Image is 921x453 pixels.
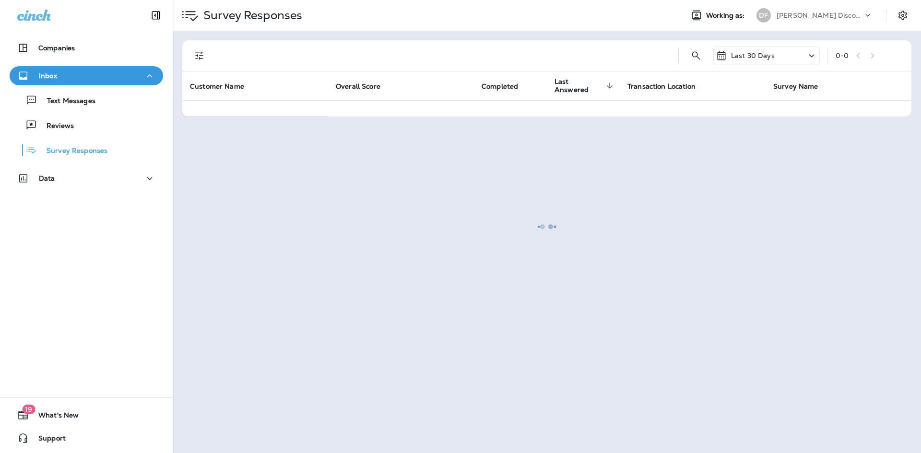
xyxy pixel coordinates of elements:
[39,174,55,182] p: Data
[10,429,163,448] button: Support
[10,90,163,110] button: Text Messages
[10,38,163,58] button: Companies
[39,72,57,80] p: Inbox
[29,411,79,423] span: What's New
[37,147,107,156] p: Survey Responses
[142,6,169,25] button: Collapse Sidebar
[10,115,163,135] button: Reviews
[22,405,35,414] span: 19
[29,434,66,446] span: Support
[10,66,163,85] button: Inbox
[37,97,95,106] p: Text Messages
[37,122,74,131] p: Reviews
[10,169,163,188] button: Data
[10,406,163,425] button: 19What's New
[38,44,75,52] p: Companies
[10,140,163,160] button: Survey Responses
